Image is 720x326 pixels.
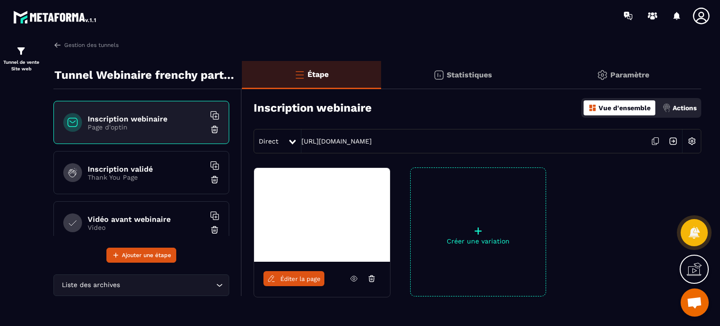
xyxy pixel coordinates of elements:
[599,104,651,112] p: Vue d'ensemble
[263,271,324,286] a: Éditer la page
[106,248,176,263] button: Ajouter une étape
[88,114,205,123] h6: Inscription webinaire
[88,174,205,181] p: Thank You Page
[294,69,305,80] img: bars-o.4a397970.svg
[588,104,597,112] img: dashboard-orange.40269519.svg
[53,41,119,49] a: Gestion des tunnels
[88,165,205,174] h6: Inscription validé
[122,250,171,260] span: Ajouter une étape
[664,132,682,150] img: arrow-next.bcc2205e.svg
[88,215,205,224] h6: Vidéo avant webinaire
[210,125,219,134] img: trash
[259,137,278,145] span: Direct
[662,104,671,112] img: actions.d6e523a2.png
[433,69,444,81] img: stats.20deebd0.svg
[210,175,219,184] img: trash
[280,275,321,282] span: Éditer la page
[301,137,372,145] a: [URL][DOMAIN_NAME]
[54,66,235,84] p: Tunnel Webinaire frenchy partners
[15,45,27,57] img: formation
[673,104,697,112] p: Actions
[60,280,122,290] span: Liste des archives
[597,69,608,81] img: setting-gr.5f69749f.svg
[610,70,649,79] p: Paramètre
[681,288,709,317] a: Ouvrir le chat
[447,70,492,79] p: Statistiques
[307,70,329,79] p: Étape
[210,225,219,235] img: trash
[53,274,229,296] div: Search for option
[2,38,40,79] a: formationformationTunnel de vente Site web
[13,8,97,25] img: logo
[122,280,214,290] input: Search for option
[53,41,62,49] img: arrow
[2,59,40,72] p: Tunnel de vente Site web
[411,224,546,237] p: +
[254,168,390,262] img: image
[88,224,205,231] p: Video
[683,132,701,150] img: setting-w.858f3a88.svg
[254,101,372,114] h3: Inscription webinaire
[411,237,546,245] p: Créer une variation
[88,123,205,131] p: Page d'optin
